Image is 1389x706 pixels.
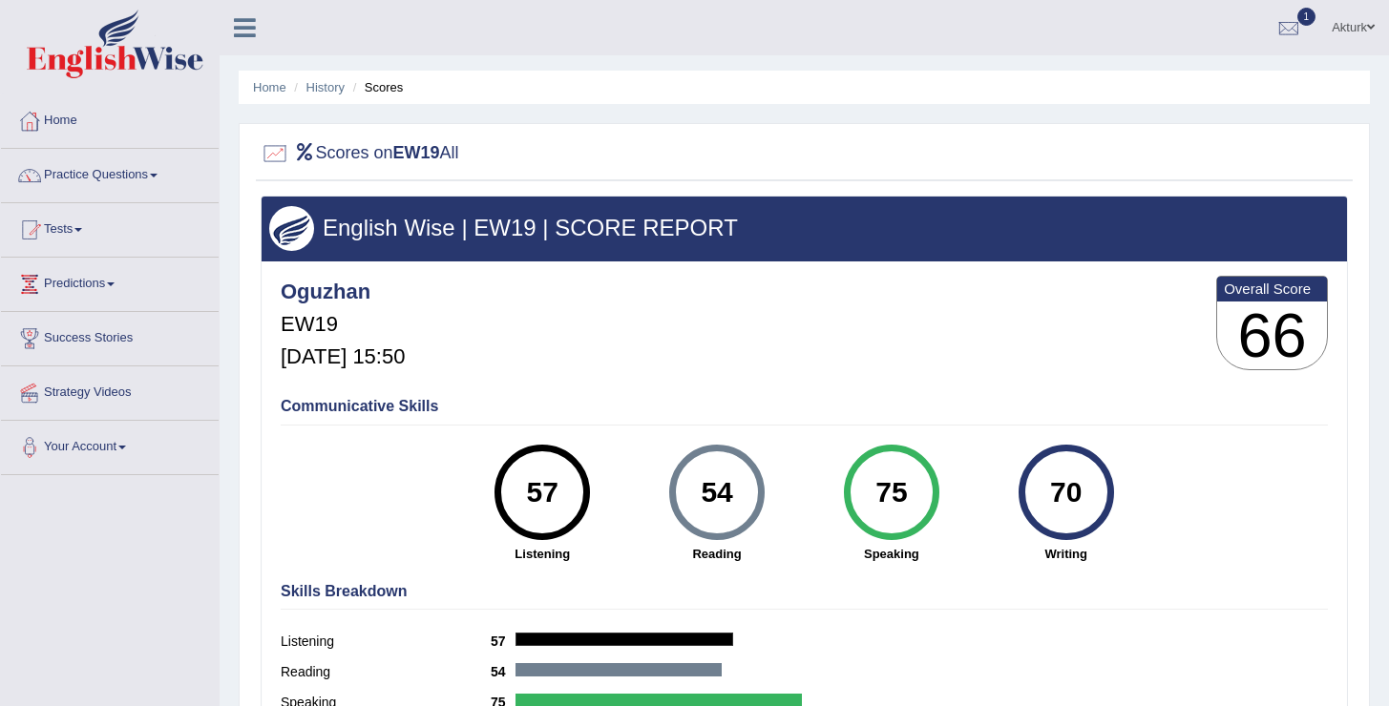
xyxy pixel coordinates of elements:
[682,452,751,532] div: 54
[281,398,1328,415] h4: Communicative Skills
[281,345,405,368] h5: [DATE] 15:50
[281,583,1328,600] h4: Skills Breakdown
[261,139,459,168] h2: Scores on All
[253,80,286,94] a: Home
[1,94,219,142] a: Home
[1,312,219,360] a: Success Stories
[1,203,219,251] a: Tests
[1217,301,1327,370] h3: 66
[1,149,219,197] a: Practice Questions
[491,633,516,649] b: 57
[281,313,405,336] h5: EW19
[281,632,491,652] label: Listening
[1224,280,1320,297] b: Overall Score
[813,545,969,563] strong: Speaking
[856,452,926,532] div: 75
[281,662,491,682] label: Reading
[306,80,345,94] a: History
[1,258,219,305] a: Predictions
[508,452,578,532] div: 57
[269,206,314,251] img: wings.png
[348,78,404,96] li: Scores
[640,545,795,563] strong: Reading
[1031,452,1101,532] div: 70
[1,366,219,414] a: Strategy Videos
[1,421,219,468] a: Your Account
[269,216,1339,240] h3: English Wise | EW19 | SCORE REPORT
[281,280,405,303] h4: Oguzhan
[393,143,440,162] b: EW19
[491,664,516,679] b: 54
[465,545,621,563] strong: Listening
[988,545,1144,563] strong: Writing
[1297,8,1316,26] span: 1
